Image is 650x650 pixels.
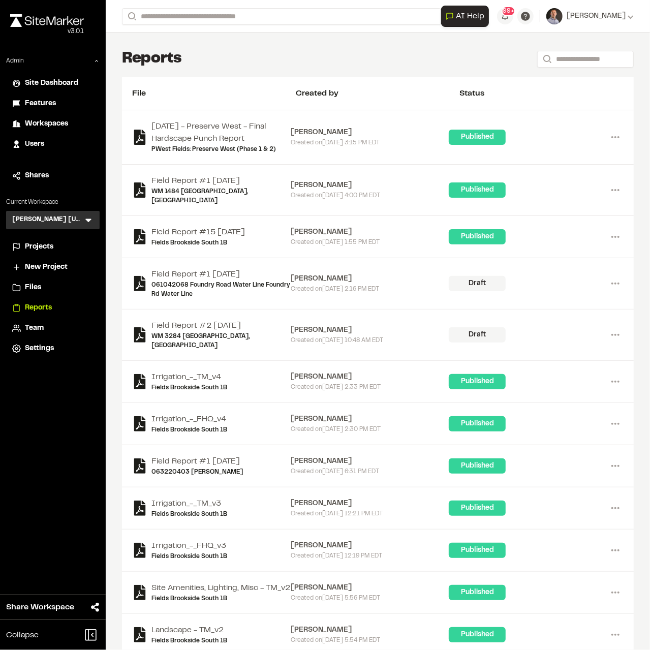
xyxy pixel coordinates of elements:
[151,120,291,145] a: [DATE] - Preserve West - Final Hardscape Punch Report
[151,268,291,281] a: Field Report #1 [DATE]
[6,198,100,207] p: Current Workspace
[449,229,506,244] div: Published
[291,467,449,476] div: Created on [DATE] 6:31 PM EDT
[291,372,449,383] div: [PERSON_NAME]
[291,551,449,561] div: Created on [DATE] 12:19 PM EDT
[449,130,506,145] div: Published
[151,624,227,636] a: Landscape - TM_v2
[12,215,83,225] h3: [PERSON_NAME] [US_STATE]
[12,343,94,354] a: Settings
[291,191,449,200] div: Created on [DATE] 4:00 PM EDT
[151,468,243,477] a: 063220403 [PERSON_NAME]
[291,127,449,138] div: [PERSON_NAME]
[151,175,291,187] a: Field Report #1 [DATE]
[291,180,449,191] div: [PERSON_NAME]
[291,456,449,467] div: [PERSON_NAME]
[25,241,53,253] span: Projects
[291,509,449,518] div: Created on [DATE] 12:21 PM EDT
[25,78,78,89] span: Site Dashboard
[441,6,489,27] button: Open AI Assistant
[12,170,94,181] a: Shares
[546,8,634,24] button: [PERSON_NAME]
[151,371,227,383] a: Irrigation_-_TM_v4
[449,374,506,389] div: Published
[291,227,449,238] div: [PERSON_NAME]
[25,98,56,109] span: Features
[296,87,459,100] div: Created by
[151,383,227,392] a: Fields Brookside South 1B
[449,182,506,198] div: Published
[291,540,449,551] div: [PERSON_NAME]
[10,14,84,27] img: rebrand.png
[25,262,68,273] span: New Project
[449,501,506,516] div: Published
[151,455,243,468] a: Field Report #1 [DATE]
[291,594,449,603] div: Created on [DATE] 5:56 PM EDT
[151,636,227,645] a: Fields Brookside South 1B
[151,187,291,205] a: WM 1484 [GEOGRAPHIC_DATA], [GEOGRAPHIC_DATA]
[12,98,94,109] a: Features
[291,636,449,645] div: Created on [DATE] 5:54 PM EDT
[449,458,506,474] div: Published
[122,49,182,69] h1: Reports
[10,27,84,36] div: Oh geez...please don't...
[291,425,449,434] div: Created on [DATE] 2:30 PM EDT
[151,226,245,238] a: Field Report #15 [DATE]
[291,582,449,594] div: [PERSON_NAME]
[449,276,506,291] div: Draft
[25,343,54,354] span: Settings
[537,51,555,68] button: Search
[449,543,506,558] div: Published
[25,170,49,181] span: Shares
[291,625,449,636] div: [PERSON_NAME]
[151,320,291,332] a: Field Report #2 [DATE]
[25,282,41,293] span: Files
[151,145,291,154] a: PWest Fields: Preserve West (Phase 1 & 2)
[25,118,68,130] span: Workspaces
[132,87,296,100] div: File
[449,627,506,642] div: Published
[151,540,227,552] a: Irrigation_-_FHQ_v3
[12,139,94,150] a: Users
[567,11,626,22] span: [PERSON_NAME]
[460,87,624,100] div: Status
[291,498,449,509] div: [PERSON_NAME]
[151,332,291,350] a: WM 3284 [GEOGRAPHIC_DATA], [GEOGRAPHIC_DATA]
[291,383,449,392] div: Created on [DATE] 2:33 PM EDT
[449,327,506,343] div: Draft
[25,139,44,150] span: Users
[546,8,563,24] img: User
[151,425,227,435] a: Fields Brookside South 1B
[291,238,449,247] div: Created on [DATE] 1:55 PM EDT
[151,552,227,561] a: Fields Brookside South 1B
[291,336,449,345] div: Created on [DATE] 10:48 AM EDT
[291,414,449,425] div: [PERSON_NAME]
[25,302,52,314] span: Reports
[12,78,94,89] a: Site Dashboard
[151,413,227,425] a: Irrigation_-_FHQ_v4
[151,281,291,299] a: 061042068 Foundry Road Water Line Foundry Rd Water Line
[12,118,94,130] a: Workspaces
[6,601,74,613] span: Share Workspace
[122,8,140,25] button: Search
[12,262,94,273] a: New Project
[291,285,449,294] div: Created on [DATE] 2:16 PM EDT
[503,7,514,16] span: 99+
[25,323,44,334] span: Team
[449,416,506,431] div: Published
[291,325,449,336] div: [PERSON_NAME]
[12,282,94,293] a: Files
[151,498,227,510] a: Irrigation_-_TM_v3
[151,594,290,603] a: Fields Brookside South 1B
[6,56,24,66] p: Admin
[291,138,449,147] div: Created on [DATE] 3:15 PM EDT
[12,302,94,314] a: Reports
[456,10,484,22] span: AI Help
[151,510,227,519] a: Fields Brookside South 1B
[151,582,290,594] a: Site Amenities, Lighting, Misc - TM_v2
[151,238,245,247] a: Fields Brookside South 1B
[12,241,94,253] a: Projects
[449,585,506,600] div: Published
[12,323,94,334] a: Team
[6,629,39,641] span: Collapse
